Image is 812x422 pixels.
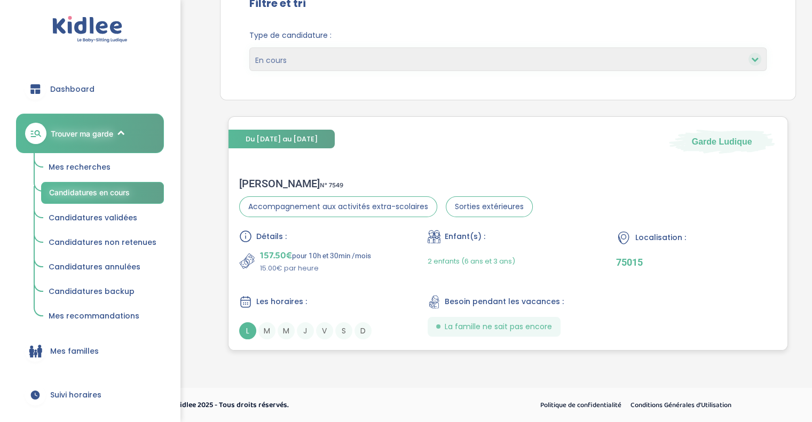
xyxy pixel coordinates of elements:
[692,136,752,147] span: Garde Ludique
[249,30,767,41] span: Type de candidature :
[239,322,256,339] span: L
[41,157,164,178] a: Mes recherches
[256,296,307,307] span: Les horaires :
[41,208,164,228] a: Candidatures validées
[256,231,287,242] span: Détails :
[49,310,139,321] span: Mes recommandations
[49,212,137,223] span: Candidatures validées
[41,282,164,302] a: Candidatures backup
[49,261,140,272] span: Candidatures annulées
[228,130,335,148] span: Du [DATE] au [DATE]
[320,180,343,191] span: N° 7549
[50,346,99,357] span: Mes familles
[50,389,101,401] span: Suivi horaires
[49,162,111,172] span: Mes recherches
[446,196,533,217] span: Sorties extérieures
[354,322,372,339] span: D
[316,322,333,339] span: V
[445,296,564,307] span: Besoin pendant les vacances :
[16,70,164,108] a: Dashboard
[260,263,371,274] p: 15.00€ par heure
[41,233,164,253] a: Candidatures non retenues
[49,286,135,297] span: Candidatures backup
[635,232,686,243] span: Localisation :
[260,248,371,263] p: pour 10h et 30min /mois
[445,231,485,242] span: Enfant(s) :
[52,16,128,43] img: logo.svg
[16,332,164,370] a: Mes familles
[16,114,164,153] a: Trouver ma garde
[627,399,735,412] a: Conditions Générales d’Utilisation
[537,399,625,412] a: Politique de confidentialité
[335,322,352,339] span: S
[16,376,164,414] a: Suivi horaires
[297,322,314,339] span: J
[169,400,452,411] p: © Kidlee 2025 - Tous droits réservés.
[50,84,94,95] span: Dashboard
[239,177,533,190] div: [PERSON_NAME]
[49,188,130,197] span: Candidatures en cours
[239,196,437,217] span: Accompagnement aux activités extra-scolaires
[260,248,292,263] span: 157.50€
[445,321,552,332] span: La famille ne sait pas encore
[41,306,164,327] a: Mes recommandations
[278,322,295,339] span: M
[41,257,164,277] a: Candidatures annulées
[258,322,275,339] span: M
[49,237,156,248] span: Candidatures non retenues
[616,257,777,268] p: 75015
[41,182,164,204] a: Candidatures en cours
[428,256,515,266] span: 2 enfants (6 ans et 3 ans)
[51,128,113,139] span: Trouver ma garde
